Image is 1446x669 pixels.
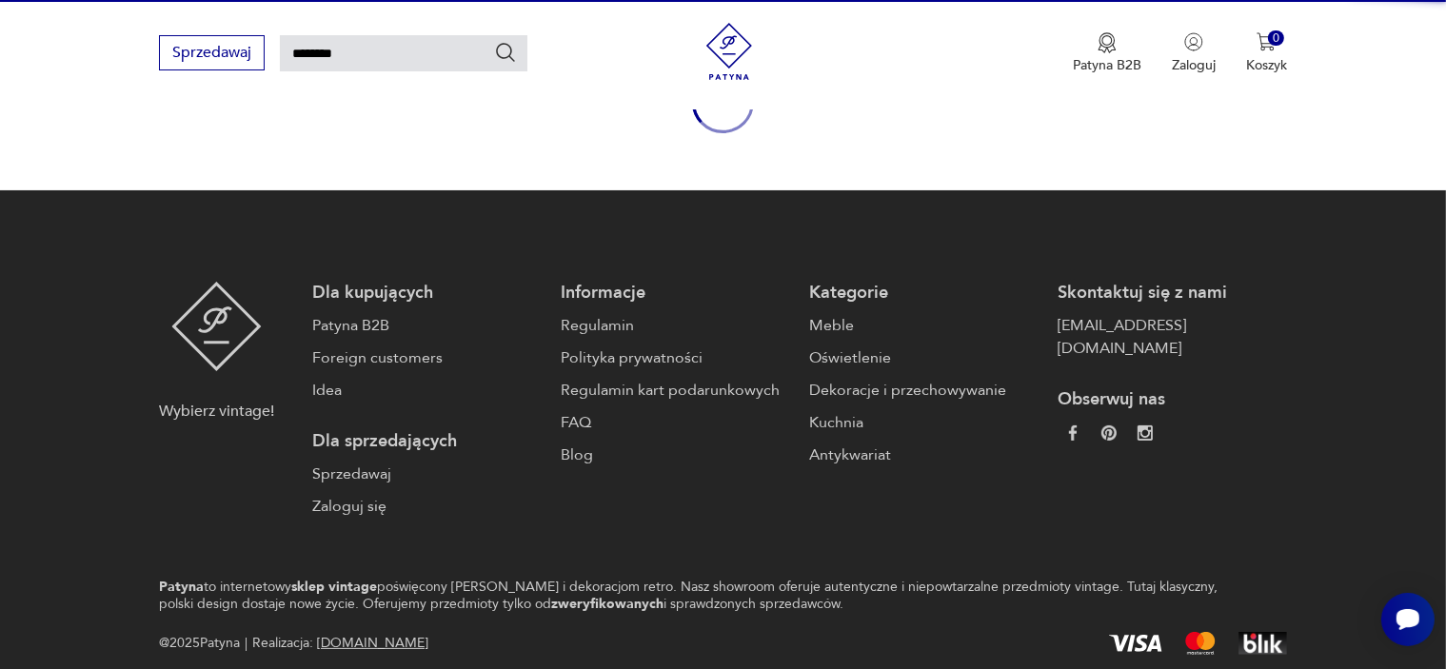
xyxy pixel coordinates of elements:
button: Zaloguj [1172,32,1216,74]
p: Kategorie [809,282,1039,305]
img: Ikonka użytkownika [1184,32,1203,51]
p: Obserwuj nas [1058,388,1287,411]
a: Polityka prywatności [561,346,790,369]
a: Regulamin [561,314,790,337]
a: Zaloguj się [312,495,542,518]
span: @ 2025 Patyna [159,632,240,655]
a: Sprzedawaj [159,48,265,61]
a: [EMAIL_ADDRESS][DOMAIN_NAME] [1058,314,1287,360]
strong: zweryfikowanych [551,595,664,613]
a: Idea [312,379,542,402]
a: Oświetlenie [809,346,1039,369]
div: 0 [1268,30,1284,47]
button: Szukaj [494,41,517,64]
img: c2fd9cf7f39615d9d6839a72ae8e59e5.webp [1138,425,1153,441]
a: [DOMAIN_NAME] [317,634,428,652]
p: Wybierz vintage! [159,400,274,423]
p: Informacje [561,282,790,305]
a: FAQ [561,411,790,434]
button: 0Koszyk [1246,32,1287,74]
iframe: Smartsupp widget button [1381,593,1435,646]
p: Zaloguj [1172,56,1216,74]
p: Dla kupujących [312,282,542,305]
a: Sprzedawaj [312,462,542,485]
p: to internetowy poświęcony [PERSON_NAME] i dekoracjom retro. Nasz showroom oferuje autentyczne i n... [159,579,1220,613]
a: Foreign customers [312,346,542,369]
p: Patyna B2B [1073,56,1141,74]
p: Dla sprzedających [312,430,542,453]
a: Regulamin kart podarunkowych [561,379,790,402]
button: Patyna B2B [1073,32,1141,74]
a: Ikona medaluPatyna B2B [1073,32,1141,74]
button: Sprzedawaj [159,35,265,70]
a: Kuchnia [809,411,1039,434]
img: 37d27d81a828e637adc9f9cb2e3d3a8a.webp [1101,425,1117,441]
a: Dekoracje i przechowywanie [809,379,1039,402]
img: Visa [1109,635,1162,652]
a: Patyna B2B [312,314,542,337]
img: Patyna - sklep z meblami i dekoracjami vintage [171,282,262,371]
span: Realizacja: [252,632,428,655]
img: Ikona medalu [1098,32,1117,53]
div: | [245,632,248,655]
img: Ikona koszyka [1257,32,1276,51]
img: Mastercard [1185,632,1216,655]
strong: sklep vintage [291,578,377,596]
p: Skontaktuj się z nami [1058,282,1287,305]
a: Blog [561,443,790,466]
a: Antykwariat [809,443,1039,466]
img: da9060093f698e4c3cedc1453eec5031.webp [1065,425,1080,441]
p: Koszyk [1246,56,1287,74]
img: Patyna - sklep z meblami i dekoracjami vintage [701,23,758,80]
img: BLIK [1238,632,1287,655]
a: Meble [809,314,1039,337]
strong: Patyna [159,578,204,596]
